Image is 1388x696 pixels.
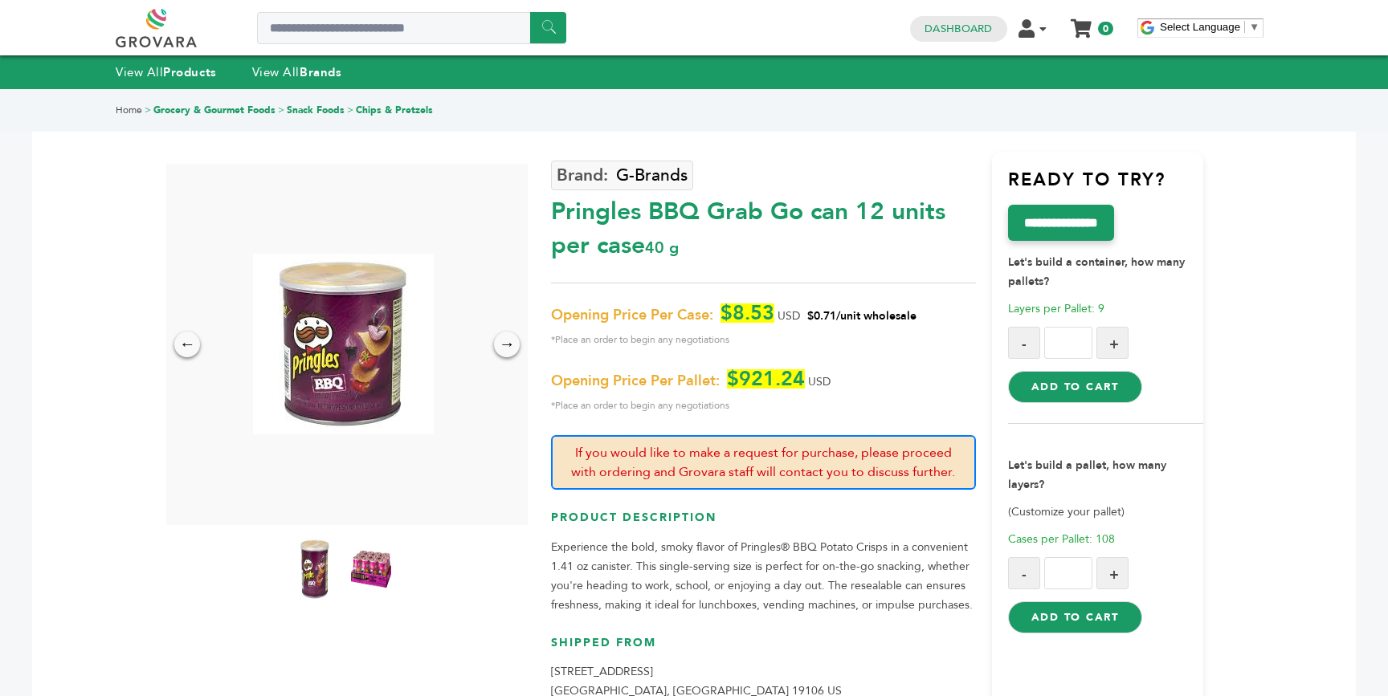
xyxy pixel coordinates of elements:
[551,435,975,490] p: If you would like to make a request for purchase, please proceed with ordering and Grovara staff ...
[551,161,693,190] a: G-Brands
[253,254,434,434] img: Pringles BBQ Grab & Go can 12 units per case 40 g
[1096,557,1129,589] button: +
[116,104,142,116] a: Home
[808,374,831,389] span: USD
[174,332,200,357] div: ←
[727,369,805,389] span: $921.24
[1244,21,1245,33] span: ​
[278,104,284,116] span: >
[116,64,217,80] a: View AllProducts
[494,332,520,357] div: →
[1160,21,1240,33] span: Select Language
[300,64,341,80] strong: Brands
[551,396,975,415] span: *Place an order to begin any negotiations
[287,104,345,116] a: Snack Foods
[925,22,992,36] a: Dashboard
[347,104,353,116] span: >
[1008,601,1142,633] button: Add to Cart
[1008,301,1104,316] span: Layers per Pallet: 9
[257,12,566,44] input: Search a product or brand...
[1008,531,1115,547] span: Cases per Pallet: 108
[1096,327,1129,359] button: +
[1008,371,1142,403] button: Add to Cart
[551,187,975,263] div: Pringles BBQ Grab Go can 12 units per case
[551,372,720,391] span: Opening Price Per Pallet:
[551,635,975,663] h3: Shipped From
[1072,14,1091,31] a: My Cart
[1008,557,1040,589] button: -
[1160,21,1259,33] a: Select Language​
[1008,503,1204,522] p: (Customize your pallet)
[351,537,391,601] img: Pringles BBQ Grab & Go can 12 units per case 40 g
[551,510,975,538] h3: Product Description
[1249,21,1259,33] span: ▼
[551,538,975,615] p: Experience the bold, smoky flavor of Pringles® BBQ Potato Crisps in a convenient 1.41 oz canister...
[252,64,342,80] a: View AllBrands
[1008,168,1204,205] h3: Ready to try?
[551,330,975,349] span: *Place an order to begin any negotiations
[551,306,713,325] span: Opening Price Per Case:
[163,64,216,80] strong: Products
[1008,458,1166,492] strong: Let's build a pallet, how many layers?
[153,104,276,116] a: Grocery & Gourmet Foods
[356,104,433,116] a: Chips & Pretzels
[1008,254,1185,289] strong: Let's build a container, how many pallets?
[1098,22,1113,35] span: 0
[778,308,800,324] span: USD
[145,104,151,116] span: >
[295,537,335,601] img: Pringles BBQ Grab & Go can 12 units per case 40 g
[1008,327,1040,359] button: -
[645,237,679,258] span: 40 g
[721,303,774,323] span: $8.53
[807,308,916,324] span: $0.71/unit wholesale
